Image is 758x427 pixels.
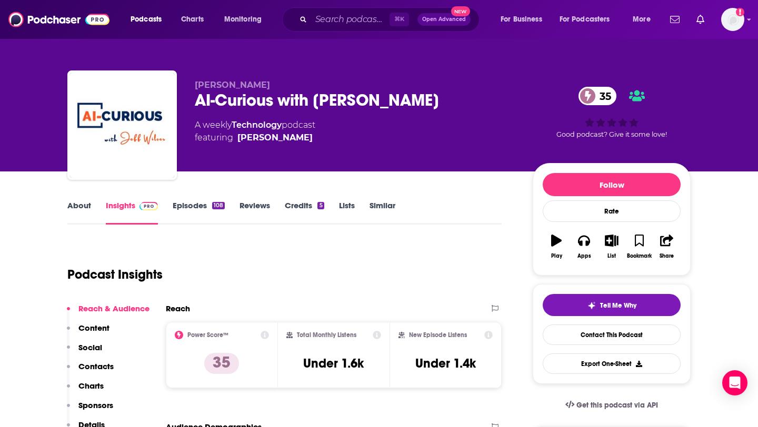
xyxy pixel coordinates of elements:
[224,12,262,27] span: Monitoring
[8,9,109,29] img: Podchaser - Follow, Share and Rate Podcasts
[67,267,163,282] h1: Podcast Insights
[67,342,102,362] button: Social
[67,303,149,323] button: Reach & Audience
[67,400,113,420] button: Sponsors
[533,80,691,145] div: 35Good podcast? Give it some love!
[370,200,395,225] a: Similar
[173,200,225,225] a: Episodes108
[633,12,651,27] span: More
[556,130,667,138] span: Good podcast? Give it some love!
[543,353,681,374] button: Export One-Sheet
[131,12,162,27] span: Podcasts
[166,303,190,313] h2: Reach
[666,11,684,28] a: Show notifications dropdown
[553,11,625,28] button: open menu
[598,228,625,266] button: List
[653,228,681,266] button: Share
[285,200,324,225] a: Credits5
[240,200,270,225] a: Reviews
[422,17,466,22] span: Open Advanced
[106,200,158,225] a: InsightsPodchaser Pro
[692,11,709,28] a: Show notifications dropdown
[600,301,636,310] span: Tell Me Why
[339,200,355,225] a: Lists
[625,228,653,266] button: Bookmark
[311,11,390,28] input: Search podcasts, credits, & more...
[557,392,666,418] a: Get this podcast via API
[576,401,658,410] span: Get this podcast via API
[721,8,744,31] button: Show profile menu
[212,202,225,209] div: 108
[409,331,467,339] h2: New Episode Listens
[415,355,476,371] h3: Under 1.4k
[78,303,149,313] p: Reach & Audience
[78,400,113,410] p: Sponsors
[78,361,114,371] p: Contacts
[501,12,542,27] span: For Business
[69,73,175,178] img: AI-Curious with Jeff Wilser
[417,13,471,26] button: Open AdvancedNew
[543,324,681,345] a: Contact This Podcast
[297,331,356,339] h2: Total Monthly Listens
[736,8,744,16] svg: Add a profile image
[570,228,597,266] button: Apps
[139,202,158,210] img: Podchaser Pro
[67,200,91,225] a: About
[237,131,313,144] a: Jeff Wilser
[560,12,610,27] span: For Podcasters
[195,131,315,144] span: featuring
[292,7,490,32] div: Search podcasts, credits, & more...
[303,355,364,371] h3: Under 1.6k
[217,11,275,28] button: open menu
[67,323,109,342] button: Content
[493,11,555,28] button: open menu
[722,370,747,395] div: Open Intercom Messenger
[78,323,109,333] p: Content
[67,381,104,400] button: Charts
[607,253,616,259] div: List
[232,120,282,130] a: Technology
[721,8,744,31] img: User Profile
[123,11,175,28] button: open menu
[543,173,681,196] button: Follow
[589,87,616,105] span: 35
[451,6,470,16] span: New
[78,381,104,391] p: Charts
[579,87,616,105] a: 35
[660,253,674,259] div: Share
[390,13,409,26] span: ⌘ K
[174,11,210,28] a: Charts
[543,294,681,316] button: tell me why sparkleTell Me Why
[67,361,114,381] button: Contacts
[195,80,270,90] span: [PERSON_NAME]
[317,202,324,209] div: 5
[195,119,315,144] div: A weekly podcast
[625,11,664,28] button: open menu
[181,12,204,27] span: Charts
[204,353,239,374] p: 35
[627,253,652,259] div: Bookmark
[78,342,102,352] p: Social
[577,253,591,259] div: Apps
[721,8,744,31] span: Logged in as DaveReddy
[543,200,681,222] div: Rate
[587,301,596,310] img: tell me why sparkle
[551,253,562,259] div: Play
[187,331,228,339] h2: Power Score™
[543,228,570,266] button: Play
